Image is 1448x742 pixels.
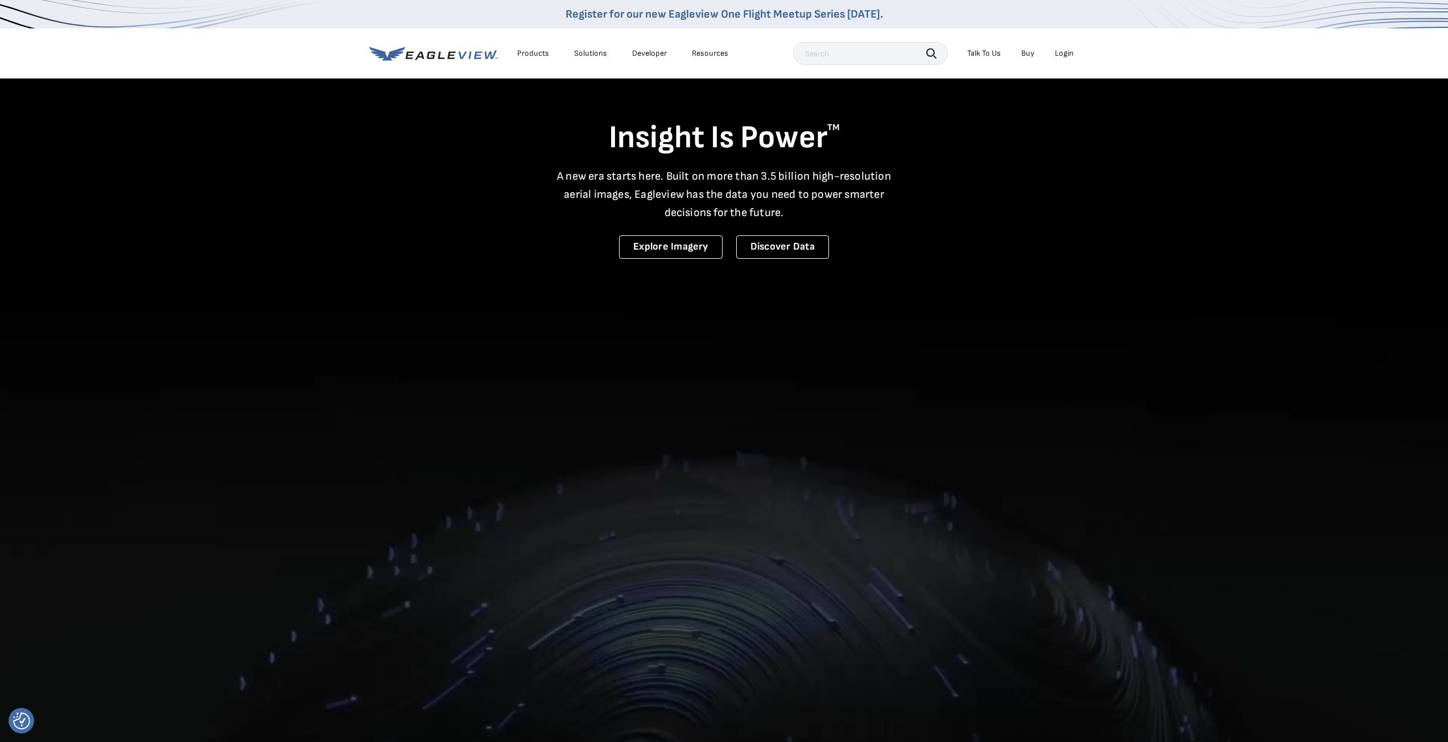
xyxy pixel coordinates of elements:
[967,48,1001,59] div: Talk To Us
[13,712,30,729] button: Consent Preferences
[550,167,898,222] p: A new era starts here. Built on more than 3.5 billion high-resolution aerial images, Eagleview ha...
[574,48,607,59] div: Solutions
[793,42,948,65] input: Search
[619,235,723,259] a: Explore Imagery
[827,122,840,133] sup: TM
[13,712,30,729] img: Revisit consent button
[632,48,667,59] a: Developer
[369,118,1079,158] h1: Insight Is Power
[736,235,829,259] a: Discover Data
[1055,48,1074,59] div: Login
[566,7,883,21] a: Register for our new Eagleview One Flight Meetup Series [DATE].
[517,48,549,59] div: Products
[1021,48,1034,59] a: Buy
[692,48,728,59] div: Resources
